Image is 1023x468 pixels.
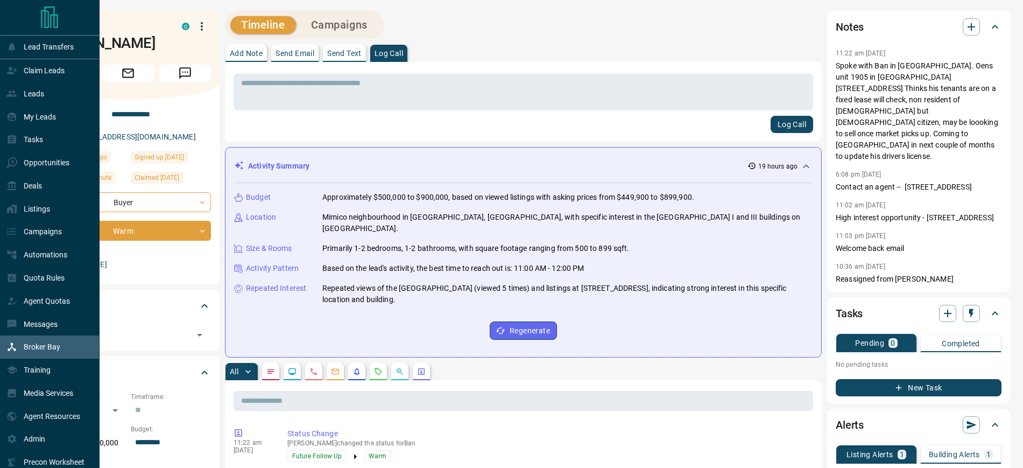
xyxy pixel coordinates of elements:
span: Message [159,65,211,82]
button: New Task [836,379,1001,396]
p: All [230,368,238,375]
p: [PERSON_NAME] [45,256,211,274]
p: Location [246,212,276,223]
h2: Tasks [836,305,863,322]
svg: Agent Actions [417,367,426,376]
p: Contact an agent -- [STREET_ADDRESS] [836,181,1001,193]
p: Completed [942,340,980,347]
svg: Notes [266,367,275,376]
svg: Lead Browsing Activity [288,367,297,376]
svg: Emails [331,367,340,376]
p: Reassigned from [PERSON_NAME] [836,274,1001,285]
p: Building Alerts [929,451,980,458]
div: Notes [836,14,1001,40]
button: Timeline [230,16,296,34]
p: Status Change [287,428,809,439]
p: 0 [891,339,895,347]
p: Primarily 1-2 bedrooms, 1-2 bathrooms, with square footage ranging from 500 to 899 sqft. [322,243,630,254]
div: Tasks [836,301,1001,326]
h2: Notes [836,18,864,36]
p: 1 [900,451,904,458]
p: Approximately $500,000 to $900,000, based on viewed listings with asking prices from $449,900 to ... [322,192,694,203]
p: Add Note [230,50,263,57]
p: High interest opportunity - [STREET_ADDRESS] [836,212,1001,223]
span: Warm [369,451,386,462]
div: Warm [45,221,211,241]
a: [EMAIL_ADDRESS][DOMAIN_NAME] [74,132,196,141]
p: 11:02 am [DATE] [836,201,885,209]
div: condos.ca [182,23,189,30]
p: 11:22 am [234,439,271,446]
div: Wed Jul 10 2019 [131,172,211,187]
p: Based on the lead's activity, the best time to reach out is: 11:00 AM - 12:00 PM [322,263,584,274]
div: Buyer [45,192,211,212]
p: Spoke with Ban in [GEOGRAPHIC_DATA]. Oens unit 1905 in [GEOGRAPHIC_DATA][STREET_ADDRESS] Thinks h... [836,60,1001,162]
p: Repeated Interest [246,283,306,294]
p: Mimico neighbourhood in [GEOGRAPHIC_DATA], [GEOGRAPHIC_DATA], with specific interest in the [GEOG... [322,212,813,234]
p: Repeated views of the [GEOGRAPHIC_DATA] (viewed 5 times) and listings at [STREET_ADDRESS], indica... [322,283,813,305]
svg: Requests [374,367,383,376]
button: Open [192,327,207,343]
svg: Listing Alerts [352,367,361,376]
p: [DATE] [234,446,271,454]
p: Log Call [375,50,403,57]
span: Claimed [DATE] [135,172,179,183]
p: [PERSON_NAME] changed the status for Ban [287,439,809,447]
p: Claimed By: [45,246,211,256]
p: 11:03 pm [DATE] [836,232,885,240]
p: 6:08 pm [DATE] [836,171,881,178]
p: Send Text [327,50,362,57]
p: Areas Searched: [45,457,211,467]
div: Tags [45,293,211,319]
button: Log Call [771,116,813,133]
p: Budget: [131,424,211,434]
p: Send Email [276,50,314,57]
button: Regenerate [490,322,557,340]
svg: Calls [309,367,318,376]
p: Listing Alerts [846,451,893,458]
div: Activity Summary19 hours ago [234,156,813,176]
p: Pending [855,339,884,347]
p: Size & Rooms [246,243,292,254]
div: Fri Nov 13 2015 [131,151,211,166]
span: Signed up [DATE] [135,152,184,163]
svg: Opportunities [396,367,404,376]
span: Email [102,65,154,82]
button: Campaigns [300,16,378,34]
div: Criteria [45,360,211,386]
p: 10:36 am [DATE] [836,263,885,270]
p: Welcome back email [836,243,1001,254]
p: Activity Summary [248,160,309,172]
p: 19 hours ago [758,162,798,171]
h2: Alerts [836,416,864,434]
p: No pending tasks [836,357,1001,373]
p: Activity Pattern [246,263,299,274]
span: Future Follow Up [292,451,342,462]
p: 1 [986,451,991,458]
h1: Ban [PERSON_NAME] [45,17,166,52]
p: 11:22 am [DATE] [836,50,885,57]
div: Alerts [836,412,1001,438]
p: Timeframe: [131,392,211,402]
p: Budget [246,192,271,203]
